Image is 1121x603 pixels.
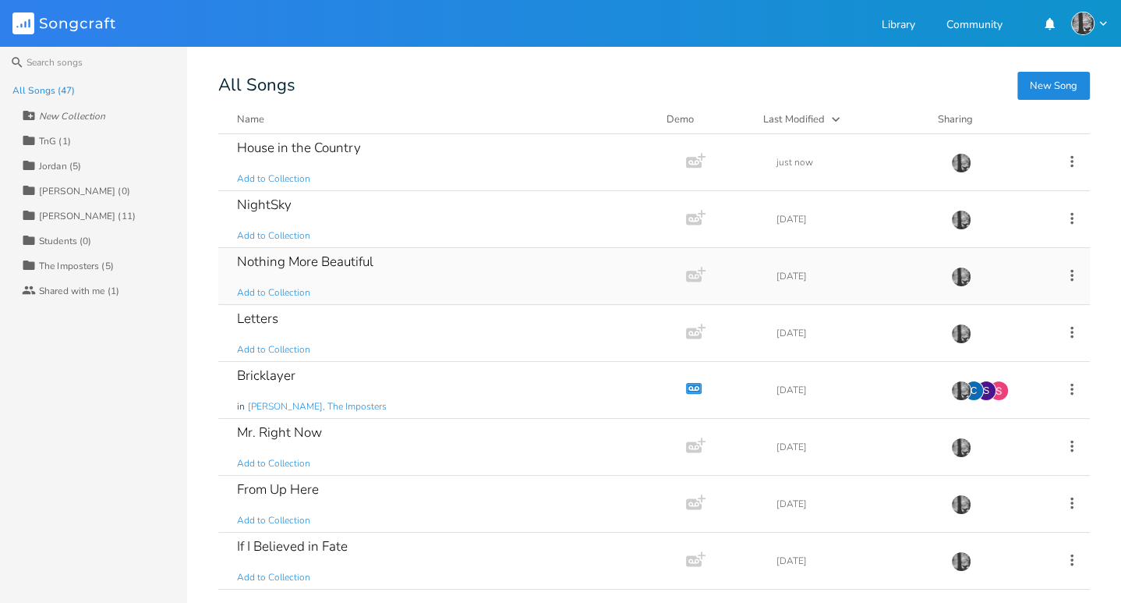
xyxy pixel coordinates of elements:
[12,86,75,95] div: All Songs (47)
[951,210,971,230] img: Jordan Bagheri
[776,442,932,452] div: [DATE]
[951,495,971,515] img: Jordan Bagheri
[988,381,1009,401] img: Shawn C
[776,215,932,224] div: [DATE]
[763,112,919,127] button: Last Modified
[237,255,373,268] div: Nothing More Beautiful
[951,324,971,344] img: Jordan Bagheri
[237,571,310,584] span: Add to Collection
[39,286,119,296] div: Shared with me (1)
[218,78,1090,93] div: All Songs
[237,426,322,439] div: Mr. Right Now
[976,381,996,401] div: stephenskristenlynn
[951,552,971,572] img: Jordan Bagheri
[237,112,264,126] div: Name
[39,137,71,146] div: TnG (1)
[237,369,295,382] div: Bricklayer
[776,556,932,566] div: [DATE]
[248,400,387,413] span: [PERSON_NAME], The Imposters
[39,261,114,271] div: The Imposters (5)
[39,112,105,121] div: New Collection
[39,161,81,171] div: Jordan (5)
[39,186,130,196] div: [PERSON_NAME] (0)
[237,400,245,413] span: in
[237,141,361,154] div: House in the Country
[763,112,825,126] div: Last Modified
[776,271,932,281] div: [DATE]
[237,198,292,211] div: NightSky
[1017,72,1090,100] button: New Song
[39,211,136,221] div: [PERSON_NAME] (11)
[964,381,984,401] div: connorpartymusic
[237,112,648,127] button: Name
[776,385,932,395] div: [DATE]
[237,457,310,470] span: Add to Collection
[946,20,1003,33] a: Community
[237,483,319,496] div: From Up Here
[1071,12,1094,35] img: Jordan Bagheri
[237,540,348,553] div: If I Believed in Fate
[776,328,932,338] div: [DATE]
[951,381,971,401] img: Jordan Bagheri
[882,20,915,33] a: Library
[951,438,971,458] img: Jordan Bagheri
[237,286,310,300] span: Add to Collection
[237,312,278,325] div: Letters
[776,499,932,509] div: [DATE]
[39,236,91,246] div: Students (0)
[237,343,310,356] span: Add to Collection
[667,112,744,127] div: Demo
[951,267,971,287] img: Jordan Bagheri
[938,112,1031,127] div: Sharing
[237,172,310,186] span: Add to Collection
[237,229,310,243] span: Add to Collection
[951,153,971,173] img: Jordan Bagheri
[776,158,932,167] div: just now
[237,514,310,527] span: Add to Collection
